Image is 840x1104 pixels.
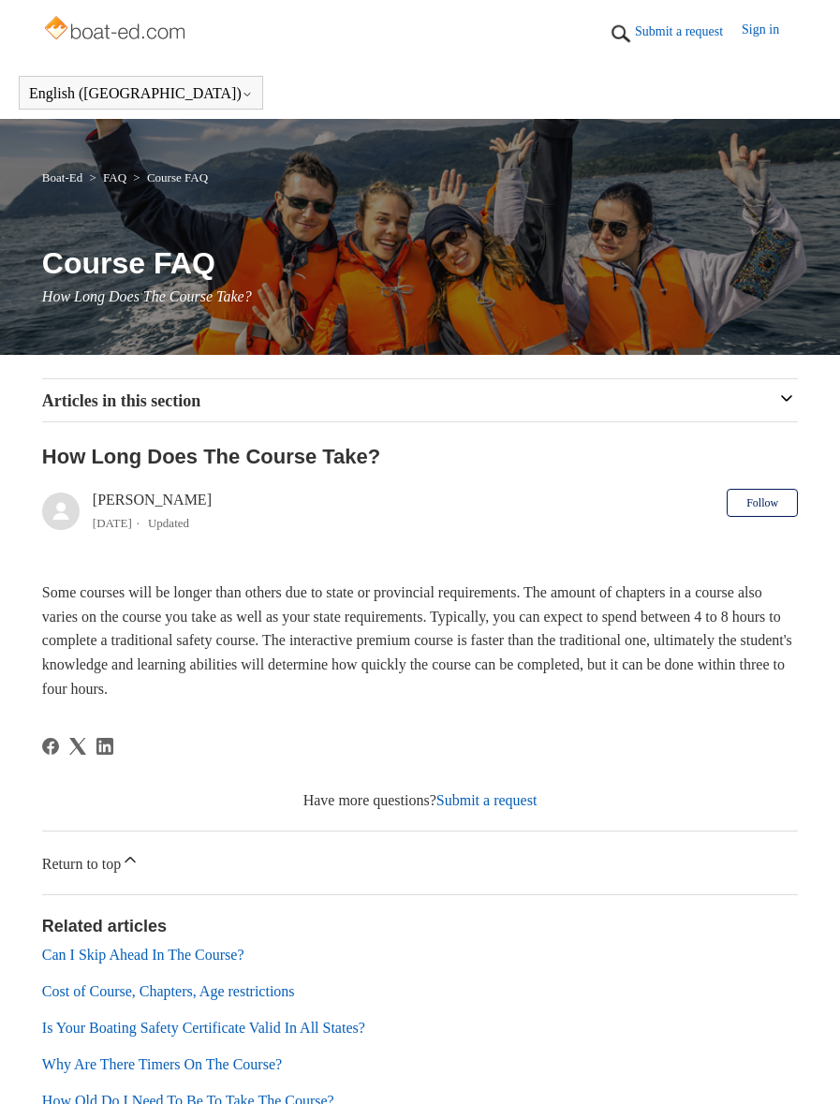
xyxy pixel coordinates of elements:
span: Articles in this section [42,391,200,410]
a: Submit a request [635,22,742,41]
a: Facebook [42,738,59,755]
h2: Related articles [42,914,798,939]
a: Course FAQ [147,170,208,184]
li: FAQ [85,170,129,184]
a: Why Are There Timers On The Course? [42,1056,282,1072]
a: Can I Skip Ahead In The Course? [42,947,244,963]
div: [PERSON_NAME] [93,489,212,534]
a: Sign in [742,20,798,48]
time: 03/21/2024, 11:28 [93,516,132,530]
svg: Share this page on X Corp [69,738,86,755]
li: Updated [148,516,189,530]
a: Submit a request [436,792,538,808]
a: LinkedIn [96,738,113,755]
li: Boat-Ed [42,170,86,184]
span: How Long Does The Course Take? [42,288,252,304]
a: X Corp [69,738,86,755]
svg: Share this page on LinkedIn [96,738,113,755]
button: English ([GEOGRAPHIC_DATA]) [29,85,253,102]
a: FAQ [103,170,126,184]
svg: Share this page on Facebook [42,738,59,755]
button: Follow Article [727,489,798,517]
img: Boat-Ed Help Center home page [42,11,191,49]
div: Have more questions? [42,789,798,812]
a: Cost of Course, Chapters, Age restrictions [42,983,295,999]
a: Return to top [42,832,798,894]
li: Course FAQ [129,170,208,184]
img: 01HZPCYTXV3JW8MJV9VD7EMK0H [607,20,635,48]
a: Is Your Boating Safety Certificate Valid In All States? [42,1020,365,1036]
h2: How Long Does The Course Take? [42,441,798,472]
a: Boat-Ed [42,170,82,184]
h1: Course FAQ [42,241,798,286]
div: Live chat [777,1041,826,1090]
p: Some courses will be longer than others due to state or provincial requirements. The amount of ch... [42,581,798,700]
